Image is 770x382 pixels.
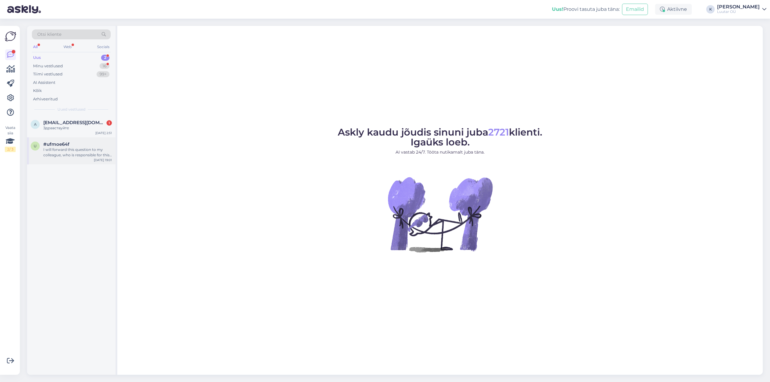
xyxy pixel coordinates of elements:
[552,6,563,12] b: Uus!
[43,125,112,131] div: Здравствуйте
[43,147,112,158] div: I will forward this question to my colleague, who is responsible for this. The reply will be here...
[717,9,760,14] div: Luutar OÜ
[96,43,111,51] div: Socials
[100,63,109,69] div: 16
[338,126,542,148] span: Askly kaudu jõudis sinuni juba klienti. Igaüks loeb.
[37,31,61,38] span: Otsi kliente
[5,31,16,42] img: Askly Logo
[43,142,69,147] span: #ufmoe64f
[33,80,55,86] div: AI Assistent
[95,131,112,135] div: [DATE] 2:51
[33,96,58,102] div: Arhiveeritud
[34,122,37,127] span: a
[655,4,692,15] div: Aktiivne
[33,63,63,69] div: Minu vestlused
[33,71,63,77] div: Tiimi vestlused
[57,107,85,112] span: Uued vestlused
[106,120,112,126] div: 1
[34,144,37,148] span: u
[338,149,542,155] p: AI vastab 24/7. Tööta nutikamalt juba täna.
[386,160,494,268] img: No Chat active
[717,5,760,9] div: [PERSON_NAME]
[62,43,73,51] div: Web
[101,55,109,61] div: 2
[33,55,41,61] div: Uus
[706,5,715,14] div: K
[32,43,39,51] div: All
[5,125,16,152] div: Vaata siia
[488,126,509,138] span: 2721
[552,6,620,13] div: Proovi tasuta juba täna:
[622,4,648,15] button: Emailid
[717,5,766,14] a: [PERSON_NAME]Luutar OÜ
[94,158,112,162] div: [DATE] 19:01
[97,71,109,77] div: 99+
[33,88,42,94] div: Kõik
[43,120,106,125] span: alisik707@mail.ru
[5,147,16,152] div: 2 / 3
